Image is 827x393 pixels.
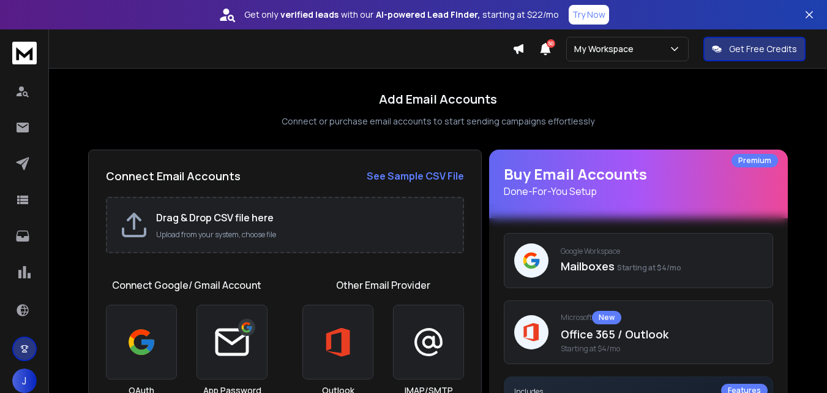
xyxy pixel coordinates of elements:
[729,43,797,55] p: Get Free Credits
[282,115,594,128] p: Connect or purchase email accounts to start sending campaigns effortlessly
[561,344,763,354] span: Starting at $4/mo
[156,230,451,240] p: Upload from your system, choose file
[367,169,464,183] strong: See Sample CSV File
[379,91,497,108] h1: Add Email Accounts
[561,311,763,324] p: Microsoft
[367,169,464,183] a: See Sample CSV File
[574,43,638,55] p: My Workspace
[336,278,430,292] h1: Other Email Provider
[504,184,773,199] p: Done-For-You Setup
[244,9,559,21] p: Get only with our starting at $22/mo
[592,311,621,324] div: New
[504,164,773,199] h1: Buy Email Accounts
[106,167,241,185] h2: Connect Email Accounts
[547,39,555,48] span: 50
[376,9,480,21] strong: AI-powered Lead Finder,
[112,278,261,292] h1: Connect Google/ Gmail Account
[12,368,37,393] button: J
[561,258,763,275] p: Mailboxes
[280,9,339,21] strong: verified leads
[732,154,778,167] div: Premium
[561,326,763,343] p: Office 365 / Outlook
[156,210,451,225] h2: Drag & Drop CSV file here
[569,5,609,25] button: Try Now
[703,37,806,61] button: Get Free Credits
[617,262,681,273] span: Starting at $4/mo
[561,246,763,256] p: Google Workspace
[572,9,605,21] p: Try Now
[12,42,37,64] img: logo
